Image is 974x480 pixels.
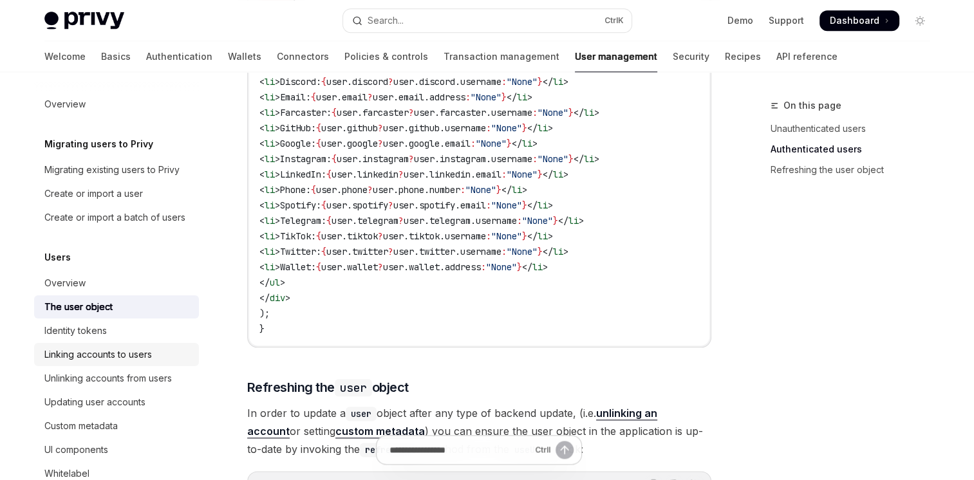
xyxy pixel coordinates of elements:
span: li [584,107,594,118]
span: Wallet: [280,261,316,273]
span: < [259,153,265,165]
span: google [347,138,378,149]
span: user [321,122,342,134]
span: twitter [352,246,388,257]
span: . [404,122,409,134]
span: username [445,122,486,134]
div: Overview [44,97,86,112]
div: Overview [44,275,86,291]
span: } [522,199,527,211]
span: { [332,153,337,165]
span: . [414,246,419,257]
a: Unlinking accounts from users [34,367,199,390]
div: Create or import a batch of users [44,210,185,225]
span: ? [368,91,373,103]
span: ? [398,169,404,180]
a: Recipes [725,41,761,72]
span: Instagram: [280,153,332,165]
span: . [357,153,362,165]
span: user [337,153,357,165]
span: user [383,138,404,149]
span: > [594,107,599,118]
span: > [275,261,280,273]
span: } [568,107,574,118]
span: : [471,138,476,149]
span: li [568,215,579,226]
a: custom metadata [335,425,425,438]
a: Updating user accounts [34,391,199,414]
span: { [316,230,321,242]
span: . [337,91,342,103]
span: < [259,215,265,226]
span: . [486,107,491,118]
span: < [259,76,265,88]
span: > [563,169,568,180]
a: Policies & controls [344,41,428,72]
span: . [414,76,419,88]
span: Dashboard [830,14,879,27]
span: li [265,169,275,180]
span: li [265,153,275,165]
span: > [275,107,280,118]
span: < [259,91,265,103]
span: Google: [280,138,316,149]
div: Updating user accounts [44,394,145,410]
span: </ [543,76,553,88]
span: GitHub: [280,122,316,134]
span: { [321,246,326,257]
span: li [265,122,275,134]
span: </ [543,246,553,257]
h5: Users [44,250,71,265]
button: Toggle dark mode [910,10,930,31]
a: Refreshing the user object [771,160,941,180]
span: } [568,153,574,165]
span: user [393,76,414,88]
img: light logo [44,12,124,30]
span: > [548,199,553,211]
span: li [553,169,563,180]
a: Connectors [277,41,329,72]
span: : [486,199,491,211]
span: : [517,215,522,226]
span: user [373,184,393,196]
span: > [532,138,538,149]
span: google [409,138,440,149]
span: "None" [507,76,538,88]
span: LinkedIn: [280,169,326,180]
span: { [326,215,332,226]
a: User management [575,41,657,72]
span: > [275,215,280,226]
a: Wallets [228,41,261,72]
span: } [538,76,543,88]
div: Linking accounts to users [44,347,152,362]
span: user [321,138,342,149]
span: li [522,138,532,149]
span: github [409,122,440,134]
span: { [321,76,326,88]
a: Overview [34,272,199,295]
span: li [517,91,527,103]
span: . [424,215,429,226]
span: } [507,138,512,149]
span: ? [388,199,393,211]
span: li [265,138,275,149]
a: Welcome [44,41,86,72]
span: . [455,76,460,88]
span: . [347,246,352,257]
span: li [265,230,275,242]
span: farcaster [362,107,409,118]
span: "None" [471,91,501,103]
span: li [553,246,563,257]
span: > [275,122,280,134]
span: } [496,184,501,196]
span: ? [409,153,414,165]
button: Open search [343,9,632,32]
span: ? [378,138,383,149]
span: </ [507,91,517,103]
span: ? [378,122,383,134]
span: Farcaster: [280,107,332,118]
span: email [476,169,501,180]
span: > [563,246,568,257]
a: Overview [34,93,199,116]
span: </ [558,215,568,226]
